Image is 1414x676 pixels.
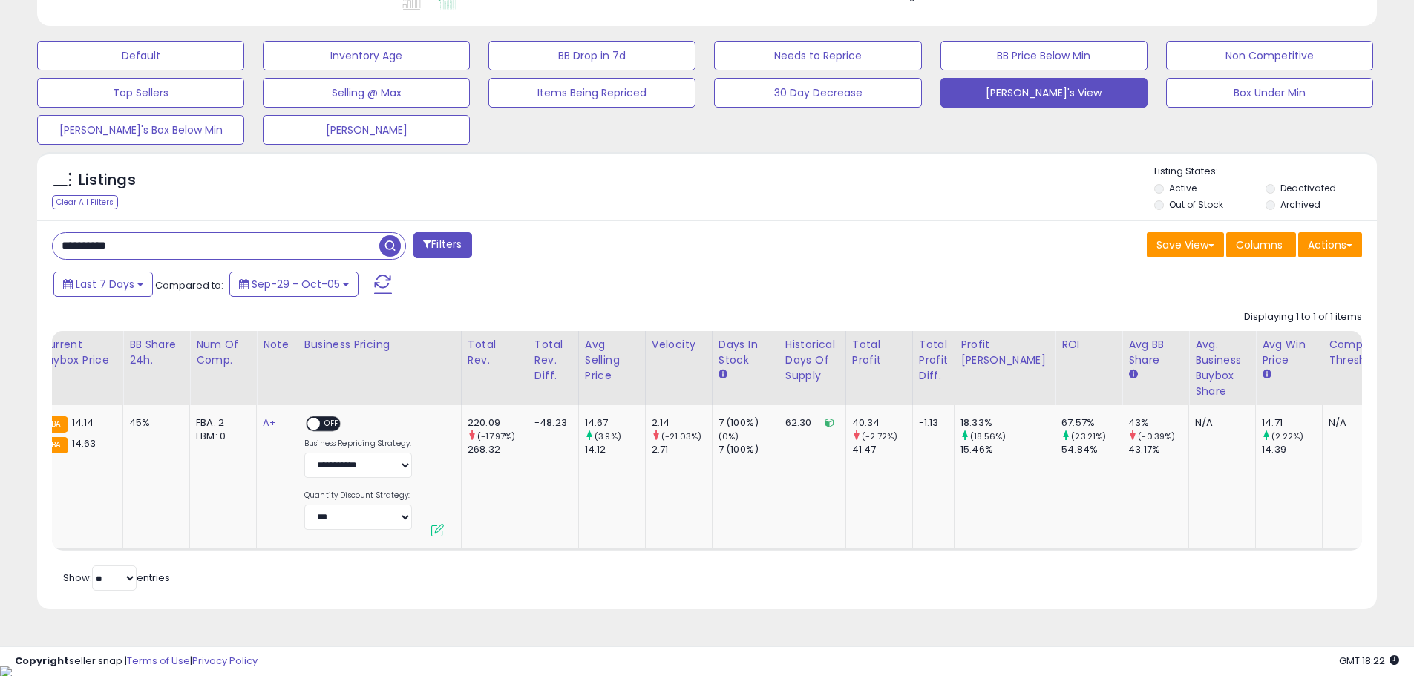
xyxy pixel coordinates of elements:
a: Privacy Policy [192,654,258,668]
div: 41.47 [852,443,912,456]
button: Sep-29 - Oct-05 [229,272,359,297]
button: Selling @ Max [263,78,470,108]
div: -48.23 [534,416,567,430]
small: (23.21%) [1071,430,1106,442]
div: Velocity [652,337,706,352]
button: BB Drop in 7d [488,41,695,70]
small: (18.56%) [970,430,1006,442]
div: Comp. Price Threshold [1329,337,1405,368]
small: (2.22%) [1271,430,1303,442]
div: N/A [1329,416,1400,430]
div: -1.13 [919,416,943,430]
div: Total Profit [852,337,906,368]
div: 45% [129,416,178,430]
span: 2025-10-13 18:22 GMT [1339,654,1399,668]
strong: Copyright [15,654,69,668]
button: Filters [413,232,471,258]
div: 43% [1128,416,1188,430]
a: A+ [263,416,276,430]
div: 18.33% [960,416,1055,430]
label: Active [1169,182,1197,194]
button: Non Competitive [1166,41,1373,70]
div: Current Buybox Price [40,337,117,368]
div: FBA: 2 [196,416,245,430]
button: Last 7 Days [53,272,153,297]
small: FBA [40,416,68,433]
small: Days In Stock. [719,368,727,381]
div: Total Profit Diff. [919,337,948,384]
small: (-2.72%) [862,430,897,442]
button: [PERSON_NAME] [263,115,470,145]
div: 67.57% [1061,416,1122,430]
div: Total Rev. [468,337,522,368]
div: Business Pricing [304,337,455,352]
button: [PERSON_NAME]'s View [940,78,1148,108]
span: Compared to: [155,278,223,292]
button: [PERSON_NAME]'s Box Below Min [37,115,244,145]
div: Avg BB Share [1128,337,1182,368]
div: 15.46% [960,443,1055,456]
h5: Listings [79,170,136,191]
button: Inventory Age [263,41,470,70]
small: (-21.03%) [661,430,701,442]
div: 2.71 [652,443,712,456]
button: Default [37,41,244,70]
small: Avg Win Price. [1262,368,1271,381]
small: Avg BB Share. [1128,368,1137,381]
div: 43.17% [1128,443,1188,456]
button: BB Price Below Min [940,41,1148,70]
small: (-0.39%) [1138,430,1175,442]
div: 14.12 [585,443,645,456]
div: Avg. Business Buybox Share [1195,337,1249,399]
div: 14.67 [585,416,645,430]
div: BB Share 24h. [129,337,183,368]
div: 220.09 [468,416,528,430]
button: 30 Day Decrease [714,78,921,108]
div: Num of Comp. [196,337,250,368]
label: Deactivated [1280,182,1336,194]
div: FBM: 0 [196,430,245,443]
small: (3.9%) [595,430,621,442]
button: Save View [1147,232,1224,257]
div: 62.30 [785,416,834,430]
small: (0%) [719,430,739,442]
button: Needs to Reprice [714,41,921,70]
span: OFF [320,418,344,430]
div: Days In Stock [719,337,773,368]
button: Columns [1226,232,1296,257]
div: Profit [PERSON_NAME] [960,337,1049,368]
div: 40.34 [852,416,912,430]
button: Top Sellers [37,78,244,108]
span: Last 7 Days [76,277,134,292]
div: 2.14 [652,416,712,430]
label: Business Repricing Strategy: [304,439,412,449]
label: Out of Stock [1169,198,1223,211]
div: 14.71 [1262,416,1322,430]
label: Quantity Discount Strategy: [304,490,412,501]
div: Total Rev. Diff. [534,337,572,384]
a: Terms of Use [127,654,190,668]
div: Displaying 1 to 1 of 1 items [1244,310,1362,324]
div: N/A [1195,416,1244,430]
div: 14.39 [1262,443,1322,456]
div: ROI [1061,337,1116,352]
label: Archived [1280,198,1320,211]
button: Actions [1298,232,1362,257]
div: Avg Selling Price [585,337,639,384]
div: 54.84% [1061,443,1122,456]
div: 7 (100%) [719,443,779,456]
div: 7 (100%) [719,416,779,430]
small: FBA [40,437,68,453]
div: Note [263,337,292,352]
div: 268.32 [468,443,528,456]
span: Show: entries [63,571,170,585]
small: (-17.97%) [477,430,515,442]
div: Historical Days Of Supply [785,337,839,384]
button: Box Under Min [1166,78,1373,108]
span: 14.63 [72,436,96,450]
button: Items Being Repriced [488,78,695,108]
div: Clear All Filters [52,195,118,209]
span: 14.14 [72,416,94,430]
div: seller snap | | [15,654,258,669]
span: Sep-29 - Oct-05 [252,277,340,292]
